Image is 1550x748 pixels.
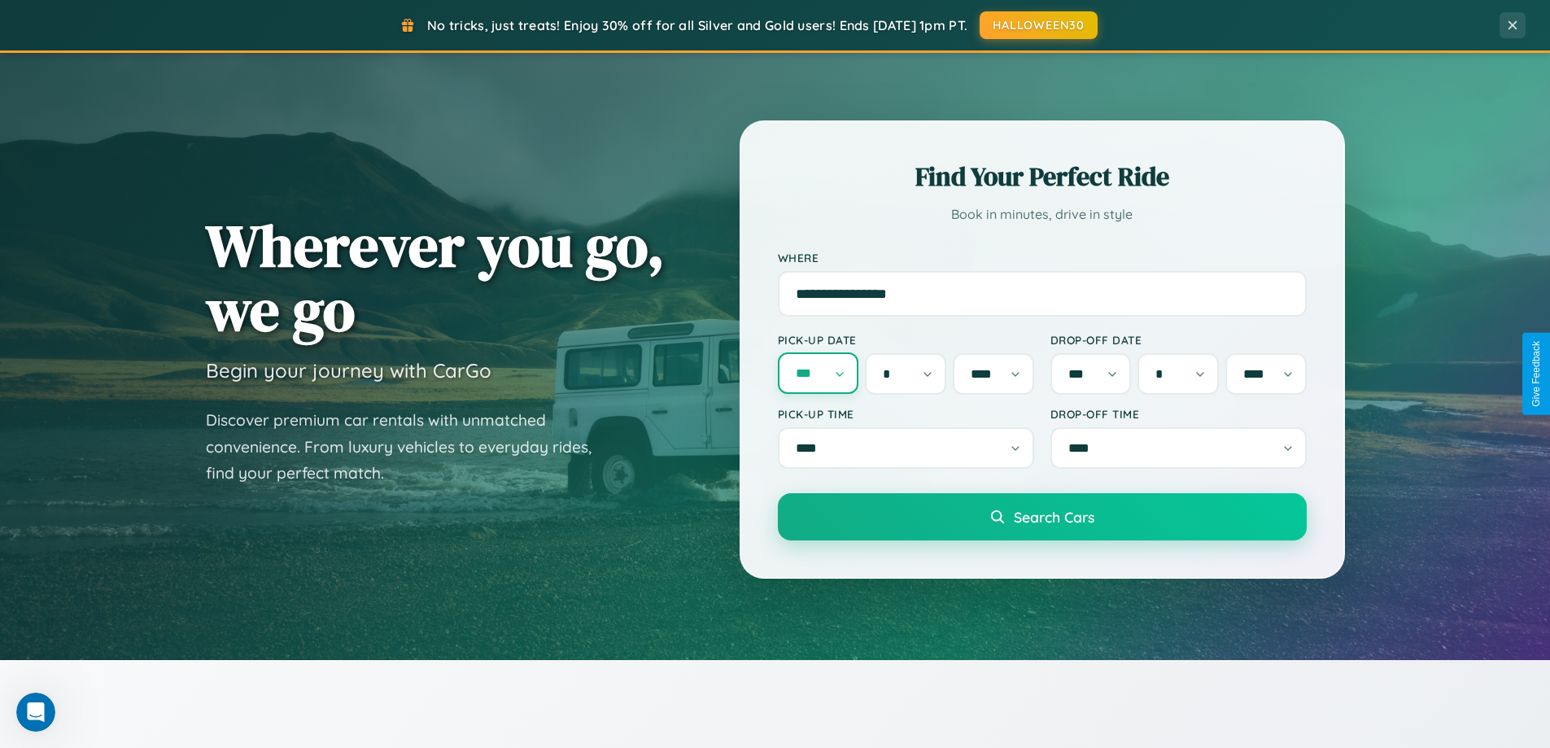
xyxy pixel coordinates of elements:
iframe: Intercom live chat [16,693,55,732]
label: Drop-off Date [1050,333,1307,347]
span: Search Cars [1014,508,1094,526]
p: Book in minutes, drive in style [778,203,1307,226]
label: Where [778,251,1307,265]
h2: Find Your Perfect Ride [778,159,1307,195]
button: HALLOWEEN30 [980,11,1098,39]
div: Give Feedback [1530,341,1542,407]
label: Pick-up Time [778,407,1034,421]
span: No tricks, just treats! Enjoy 30% off for all Silver and Gold users! Ends [DATE] 1pm PT. [427,17,967,33]
h3: Begin your journey with CarGo [206,358,491,383]
button: Search Cars [778,493,1307,540]
h1: Wherever you go, we go [206,213,665,342]
p: Discover premium car rentals with unmatched convenience. From luxury vehicles to everyday rides, ... [206,407,613,487]
label: Pick-up Date [778,333,1034,347]
label: Drop-off Time [1050,407,1307,421]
